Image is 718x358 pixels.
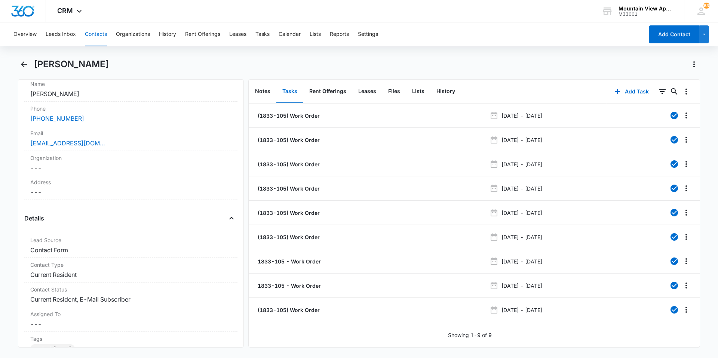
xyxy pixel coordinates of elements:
[30,310,231,318] label: Assigned To
[330,22,349,46] button: Reports
[352,80,382,103] button: Leases
[30,270,231,279] dd: Current Resident
[30,129,231,137] label: Email
[276,80,303,103] button: Tasks
[680,255,692,267] button: Overflow Menu
[34,59,109,70] h1: [PERSON_NAME]
[680,86,692,98] button: Overflow Menu
[256,185,320,192] a: (1833-105) Work Order
[24,175,237,200] div: Address---
[85,22,107,46] button: Contacts
[256,160,320,168] a: (1833-105) Work Order
[159,22,176,46] button: History
[680,231,692,243] button: Overflow Menu
[680,207,692,219] button: Overflow Menu
[256,306,320,314] a: (1833-105) Work Order
[24,283,237,307] div: Contact StatusCurrent Resident, E-Mail Subscriber
[24,307,237,332] div: Assigned To---
[256,209,320,217] a: (1833-105) Work Order
[358,22,378,46] button: Settings
[30,163,231,172] dd: ---
[619,6,673,12] div: account name
[656,86,668,98] button: Filters
[30,178,231,186] label: Address
[13,22,37,46] button: Overview
[249,80,276,103] button: Notes
[30,139,105,148] a: [EMAIL_ADDRESS][DOMAIN_NAME]
[501,257,542,265] p: [DATE] - [DATE]
[382,80,406,103] button: Files
[607,83,656,101] button: Add Task
[501,209,542,217] p: [DATE] - [DATE]
[30,344,75,353] div: Contact Form
[24,77,237,102] div: Name[PERSON_NAME]
[30,154,231,162] label: Organization
[30,89,231,98] dd: [PERSON_NAME]
[256,136,320,144] a: (1833-105) Work Order
[185,22,220,46] button: Rent Offerings
[30,261,231,269] label: Contact Type
[24,151,237,175] div: Organization---
[256,112,320,120] a: (1833-105) Work Order
[501,112,542,120] p: [DATE] - [DATE]
[680,182,692,194] button: Overflow Menu
[30,105,231,112] label: Phone
[116,22,150,46] button: Organizations
[225,212,237,224] button: Close
[30,188,231,197] dd: ---
[688,58,700,70] button: Actions
[649,25,699,43] button: Add Contact
[30,80,231,88] label: Name
[501,306,542,314] p: [DATE] - [DATE]
[310,22,321,46] button: Lists
[24,258,237,283] div: Contact TypeCurrent Resident
[30,295,231,304] dd: Current Resident, E-Mail Subscriber
[680,134,692,146] button: Overflow Menu
[680,109,692,121] button: Overflow Menu
[30,286,231,293] label: Contact Status
[24,102,237,126] div: Phone[PHONE_NUMBER]
[279,22,301,46] button: Calendar
[501,160,542,168] p: [DATE] - [DATE]
[255,22,270,46] button: Tasks
[303,80,352,103] button: Rent Offerings
[46,22,76,46] button: Leads Inbox
[256,257,321,265] a: 1833-105 - Work Order
[30,114,84,123] a: [PHONE_NUMBER]
[680,280,692,291] button: Overflow Menu
[501,136,542,144] p: [DATE] - [DATE]
[30,236,231,244] label: Lead Source
[680,158,692,170] button: Overflow Menu
[501,233,542,241] p: [DATE] - [DATE]
[256,233,320,241] a: (1833-105) Work Order
[501,282,542,290] p: [DATE] - [DATE]
[430,80,461,103] button: History
[406,80,430,103] button: Lists
[30,335,231,343] label: Tags
[18,58,30,70] button: Back
[680,304,692,316] button: Overflow Menu
[229,22,246,46] button: Leases
[668,86,680,98] button: Search...
[256,282,321,290] a: 1833-105 - Work Order
[30,246,231,254] dd: Contact Form
[67,346,73,351] button: Remove
[24,126,237,151] div: Email[EMAIL_ADDRESS][DOMAIN_NAME]
[703,3,709,9] span: 63
[24,233,237,258] div: Lead SourceContact Form
[501,185,542,192] p: [DATE] - [DATE]
[448,331,492,339] p: Showing 1-9 of 9
[619,12,673,17] div: account id
[57,7,73,15] span: CRM
[24,214,44,223] h4: Details
[30,320,231,328] dd: ---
